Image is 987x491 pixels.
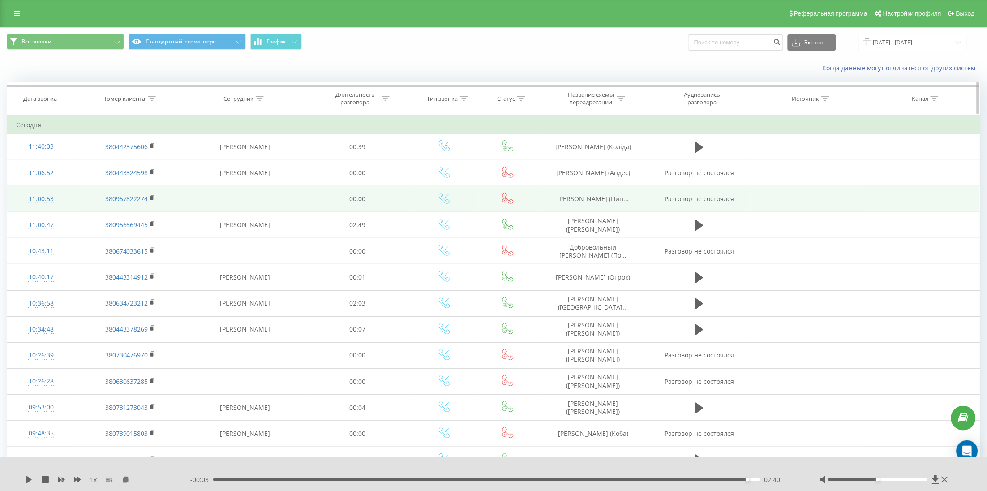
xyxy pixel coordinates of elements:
div: 10:40:17 [16,268,66,286]
div: Сотрудник [223,95,253,103]
span: Все звонки [21,38,51,45]
td: 02:03 [305,290,411,316]
span: [PERSON_NAME] (Пин... [558,194,629,203]
span: Разговор не состоялся [665,351,734,359]
a: 380739015803 [105,429,148,438]
div: 11:00:53 [16,190,66,208]
button: Все звонки [7,34,124,50]
a: 380957822274 [105,194,148,203]
td: 00:00 [305,342,411,368]
div: Статус [497,95,515,103]
a: 380674033615 [105,247,148,255]
div: 11:00:47 [16,216,66,234]
td: [PERSON_NAME] [185,395,305,421]
div: 09:48:35 [16,425,66,442]
td: 00:00 [305,186,411,212]
div: Источник [792,95,819,103]
td: 00:00 [305,421,411,447]
td: [PERSON_NAME] (Отрок) [538,264,648,290]
div: Название схемы переадресации [567,91,615,106]
button: График [250,34,302,50]
td: [PERSON_NAME] [185,134,305,160]
span: 1 x [90,475,97,484]
span: Реферальная программа [794,10,867,17]
span: Разговор не состоялся [665,168,734,177]
div: Дата звонка [23,95,57,103]
a: 380730476970 [105,351,148,359]
td: [PERSON_NAME] (Андес) [538,160,648,186]
a: 380630637285 [105,377,148,386]
td: [PERSON_NAME] ([PERSON_NAME]) [538,395,648,421]
a: 380443324598 [105,168,148,177]
td: [PERSON_NAME] ([PERSON_NAME]) [538,212,648,238]
span: Разговор не состоялся [665,247,734,255]
a: 380634723212 [105,299,148,307]
td: [PERSON_NAME] (Коба) [538,421,648,447]
div: 09:53:00 [16,399,66,416]
td: 00:04 [305,395,411,421]
div: Длительность разговора [331,91,379,106]
div: 10:36:58 [16,295,66,312]
span: Выход [956,10,975,17]
a: 380956569445 [105,220,148,229]
div: 10:34:48 [16,321,66,338]
td: [PERSON_NAME] (Еждин) [538,447,648,473]
div: Тип звонка [427,95,458,103]
div: 11:06:52 [16,164,66,182]
span: Настройки профиля [883,10,941,17]
div: 10:26:28 [16,373,66,390]
td: Сегодня [7,116,980,134]
button: Экспорт [788,34,836,51]
td: [PERSON_NAME] ([PERSON_NAME]) [538,369,648,395]
a: 380731273043 [105,403,148,412]
span: Разговор не состоялся [665,194,734,203]
td: [PERSON_NAME] [185,160,305,186]
span: [PERSON_NAME] ([GEOGRAPHIC_DATA]... [558,295,628,311]
div: Accessibility label [746,478,750,482]
div: Аудиозапись разговора [673,91,731,106]
div: 10:26:39 [16,347,66,364]
a: 380442375606 [105,142,148,151]
span: График [267,39,287,45]
div: 10:43:11 [16,242,66,260]
a: 380443314912 [105,273,148,281]
span: - 00:03 [190,475,213,484]
td: 00:39 [305,134,411,160]
td: [PERSON_NAME] (Коліда) [538,134,648,160]
td: [PERSON_NAME] ([PERSON_NAME]) [538,342,648,368]
div: Номер клиента [103,95,146,103]
td: [PERSON_NAME] [185,212,305,238]
td: 02:49 [305,212,411,238]
td: [PERSON_NAME] [185,447,305,473]
a: Когда данные могут отличаться от других систем [823,64,980,72]
div: Open Intercom Messenger [957,440,978,462]
span: Разговор не состоялся [665,429,734,438]
td: [PERSON_NAME] [185,421,305,447]
input: Поиск по номеру [688,34,783,51]
span: Добровольный [PERSON_NAME] (По... [560,243,627,259]
td: 00:00 [305,238,411,264]
td: [PERSON_NAME] ([PERSON_NAME]) [538,316,648,342]
div: 11:40:03 [16,138,66,155]
a: 380633667083 [105,455,148,464]
div: Канал [912,95,928,103]
span: 02:40 [764,475,781,484]
td: 00:07 [305,447,411,473]
td: 00:00 [305,160,411,186]
td: 00:07 [305,316,411,342]
button: Стандартный_схема_пере... [129,34,246,50]
td: 00:01 [305,264,411,290]
div: Accessibility label [876,478,880,482]
span: Разговор не состоялся [665,377,734,386]
td: [PERSON_NAME] [185,316,305,342]
td: [PERSON_NAME] [185,290,305,316]
a: 380443378269 [105,325,148,333]
td: [PERSON_NAME] [185,264,305,290]
td: 00:00 [305,369,411,395]
div: 09:32:40 [16,451,66,469]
